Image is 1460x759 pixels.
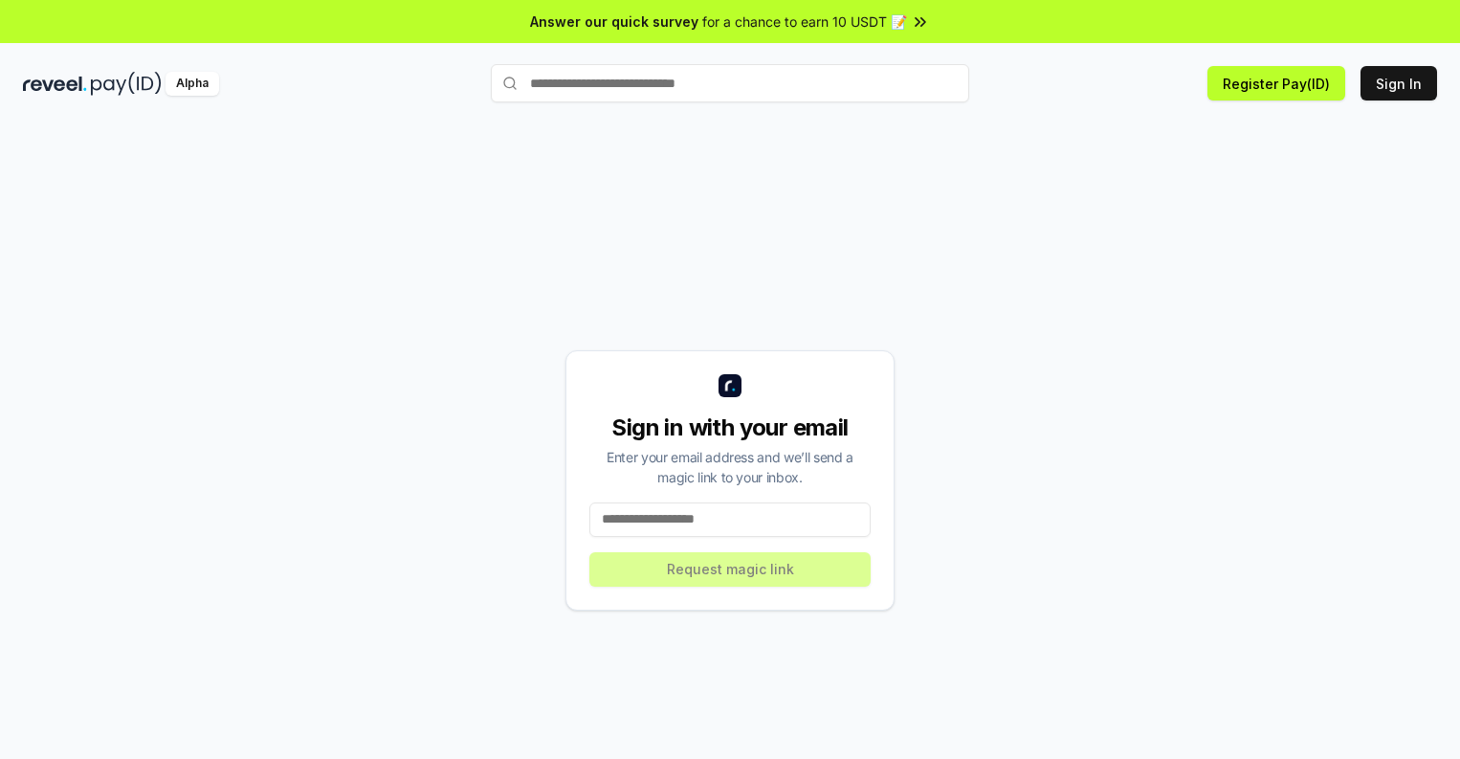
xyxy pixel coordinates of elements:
span: for a chance to earn 10 USDT 📝 [702,11,907,32]
span: Answer our quick survey [530,11,698,32]
div: Enter your email address and we’ll send a magic link to your inbox. [589,447,871,487]
div: Sign in with your email [589,413,871,443]
div: Alpha [166,72,219,96]
button: Sign In [1360,66,1437,100]
img: logo_small [719,374,741,397]
img: pay_id [91,72,162,96]
img: reveel_dark [23,72,87,96]
button: Register Pay(ID) [1207,66,1345,100]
